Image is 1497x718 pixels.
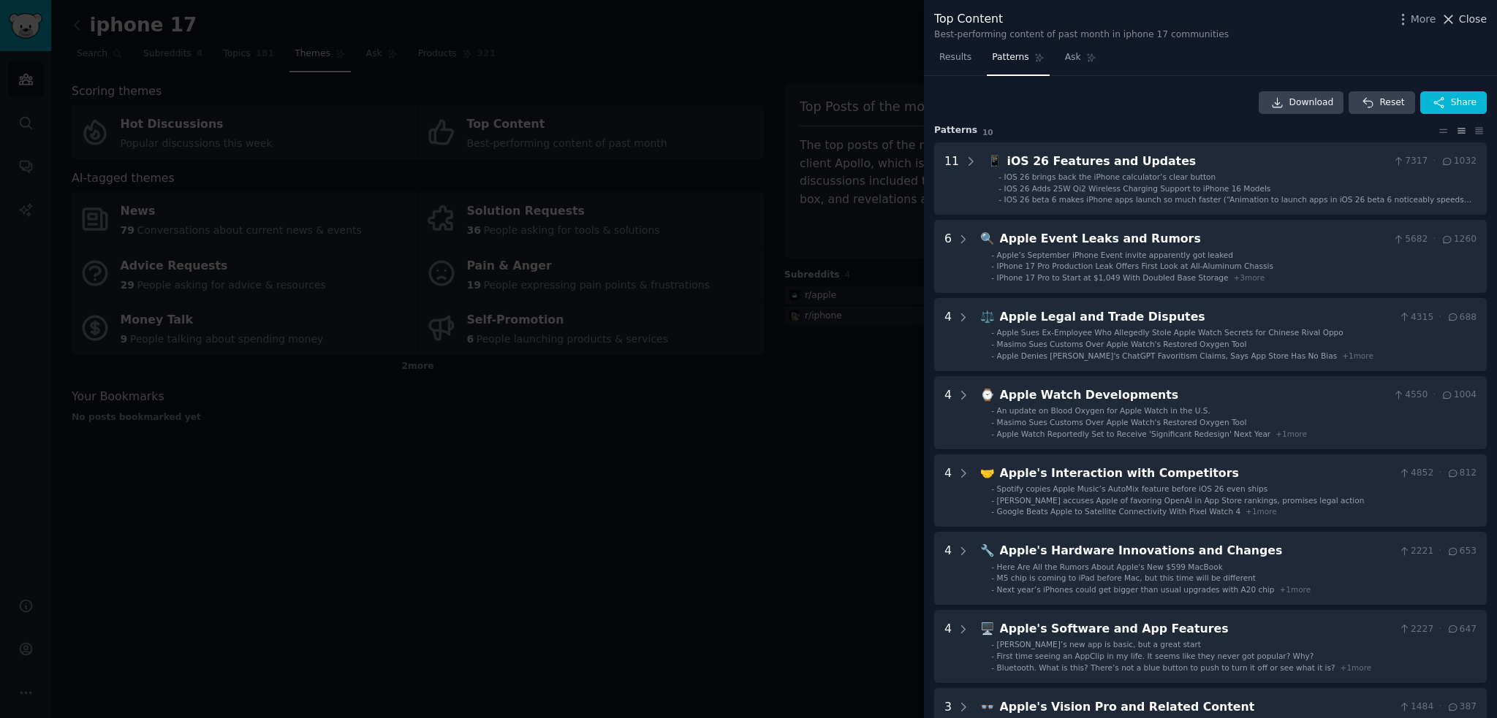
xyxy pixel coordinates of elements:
div: Apple Event Leaks and Rumors [1000,230,1387,248]
div: iOS 26 Features and Updates [1007,153,1387,171]
div: - [991,417,994,427]
div: - [998,172,1001,182]
span: [PERSON_NAME] accuses Apple of favoring OpenAI in App Store rankings, promises legal action [997,496,1365,505]
div: - [991,351,994,361]
span: More [1411,12,1436,27]
div: Apple's Vision Pro and Related Content [1000,698,1393,717]
span: 🔧 [980,543,995,557]
div: - [991,639,994,649]
span: IOS 26 Adds 25W Qi2 Wireless Charging Support to iPhone 16 Models [1004,184,1271,193]
span: 5682 [1392,233,1428,246]
span: Apple’s September iPhone Event invite apparently got leaked [997,251,1233,259]
span: 1484 [1398,700,1434,714]
div: - [991,429,994,439]
div: 4 [944,542,952,595]
button: Close [1441,12,1487,27]
span: 📱 [988,154,1002,168]
div: - [998,183,1001,194]
div: - [991,651,994,661]
span: · [1433,389,1436,402]
div: Best-performing content of past month in iphone 17 communities [934,28,1229,42]
div: 4 [944,465,952,517]
span: 1004 [1441,389,1477,402]
span: Apple Sues Ex-Employee Who Allegedly Stole Apple Watch Secrets for Chinese Rival Oppo [997,328,1343,337]
div: Apple Watch Developments [1000,386,1387,405]
span: IPhone 17 Pro to Start at $1,049 With Doubled Base Storage [997,273,1229,282]
div: - [991,662,994,673]
span: IPhone 17 Pro Production Leak Offers First Look at All-Aluminum Chassis [997,261,1273,270]
div: 4 [944,308,952,361]
div: Apple Legal and Trade Disputes [1000,308,1393,326]
div: - [991,484,994,494]
span: · [1439,623,1441,636]
span: 647 [1447,623,1477,636]
div: Apple's Interaction with Competitors [1000,465,1393,483]
div: - [991,584,994,595]
span: ⌚ [980,388,995,402]
div: - [991,339,994,349]
span: An update on Blood Oxygen for Apple Watch in the U.S. [997,406,1210,415]
div: - [991,261,994,271]
span: · [1433,233,1436,246]
span: · [1439,545,1441,558]
span: Next year’s iPhones could get bigger than usual upgrades with A20 chip [997,585,1275,594]
span: Masimo Sues Customs Over Apple Watch's Restored Oxygen Tool [997,418,1247,427]
span: ⚖️ [980,310,995,324]
span: 2221 [1398,545,1434,558]
span: 812 [1447,467,1477,480]
div: 4 [944,386,952,439]
span: IOS 26 brings back the iPhone calculator’s clear button [1004,172,1216,181]
span: 🖥️ [980,622,995,635]
span: 688 [1447,311,1477,324]
div: Top Content [934,10,1229,28]
span: 7317 [1392,155,1428,168]
button: Share [1420,91,1487,115]
span: First time seeing an AppClip in my life. It seems like they never got popular? Why? [997,652,1314,660]
div: - [991,405,994,416]
span: 1260 [1441,233,1477,246]
a: Patterns [987,46,1049,76]
div: Apple's Software and App Features [1000,620,1393,638]
span: + 1 more [1246,507,1277,516]
a: Ask [1060,46,1102,76]
span: + 1 more [1279,585,1311,594]
div: - [991,327,994,337]
div: - [998,194,1001,205]
a: Download [1259,91,1344,115]
span: 1032 [1441,155,1477,168]
span: [PERSON_NAME]’s new app is basic, but a great start [997,640,1201,649]
span: 653 [1447,545,1477,558]
span: 387 [1447,700,1477,714]
span: 10 [982,128,993,137]
span: · [1433,155,1436,168]
span: 4550 [1392,389,1428,402]
span: 4315 [1398,311,1434,324]
div: - [991,573,994,583]
span: IOS 26 beta 6 makes iPhone apps launch so much faster (“Animation to launch apps in iOS 26 beta 6... [1004,195,1472,214]
button: Reset [1349,91,1414,115]
span: 🔍 [980,232,995,245]
span: Share [1451,96,1477,110]
span: Google Beats Apple to Satellite Connectivity With Pixel Watch 4 [997,507,1240,516]
span: 👓 [980,700,995,714]
span: 4852 [1398,467,1434,480]
span: Close [1459,12,1487,27]
div: - [991,562,994,572]
span: 2227 [1398,623,1434,636]
span: Here Are All the Rumors About Apple's New $599 MacBook [997,562,1223,571]
div: - [991,495,994,505]
span: Download [1289,96,1334,110]
span: + 1 more [1342,351,1373,360]
span: 🤝 [980,466,995,480]
span: Ask [1065,51,1081,64]
span: Apple Watch Reportedly Set to Receive 'Significant Redesign' Next Year [997,429,1271,438]
div: - [991,250,994,260]
span: Reset [1379,96,1404,110]
div: - [991,272,994,283]
span: M5 chip is coming to iPad before Mac, but this time will be different [997,573,1256,582]
span: · [1439,467,1441,480]
span: Pattern s [934,124,977,137]
span: Results [939,51,971,64]
span: Apple Denies [PERSON_NAME]'s ChatGPT Favoritism Claims, Says App Store Has No Bias [997,351,1338,360]
span: Spotify copies Apple Music’s AutoMix feature before iOS 26 even ships [997,484,1268,493]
